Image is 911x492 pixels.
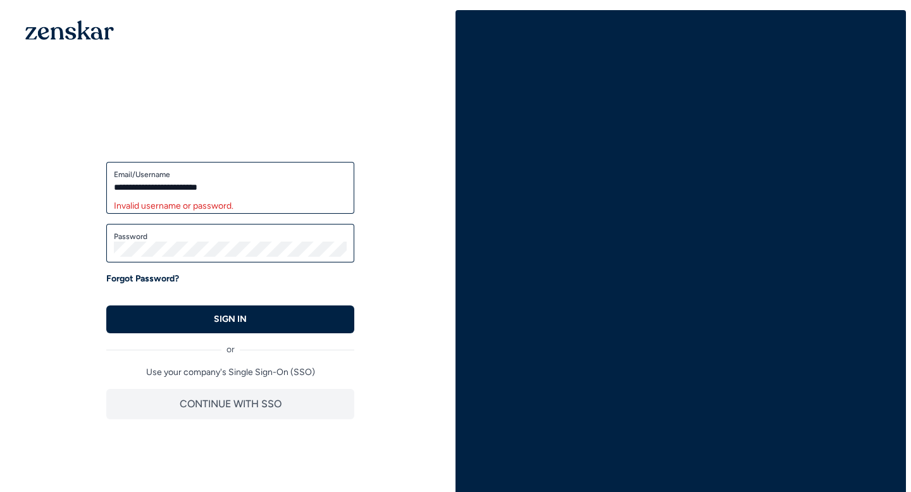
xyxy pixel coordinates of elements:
label: Email/Username [114,169,347,180]
label: Password [114,231,347,242]
div: or [106,333,354,356]
img: 1OGAJ2xQqyY4LXKgY66KYq0eOWRCkrZdAb3gUhuVAqdWPZE9SRJmCz+oDMSn4zDLXe31Ii730ItAGKgCKgCCgCikA4Av8PJUP... [25,20,114,40]
p: Use your company's Single Sign-On (SSO) [106,366,354,379]
button: SIGN IN [106,305,354,333]
p: SIGN IN [214,313,247,326]
div: Invalid username or password. [114,200,347,212]
button: CONTINUE WITH SSO [106,389,354,419]
a: Forgot Password? [106,273,179,285]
